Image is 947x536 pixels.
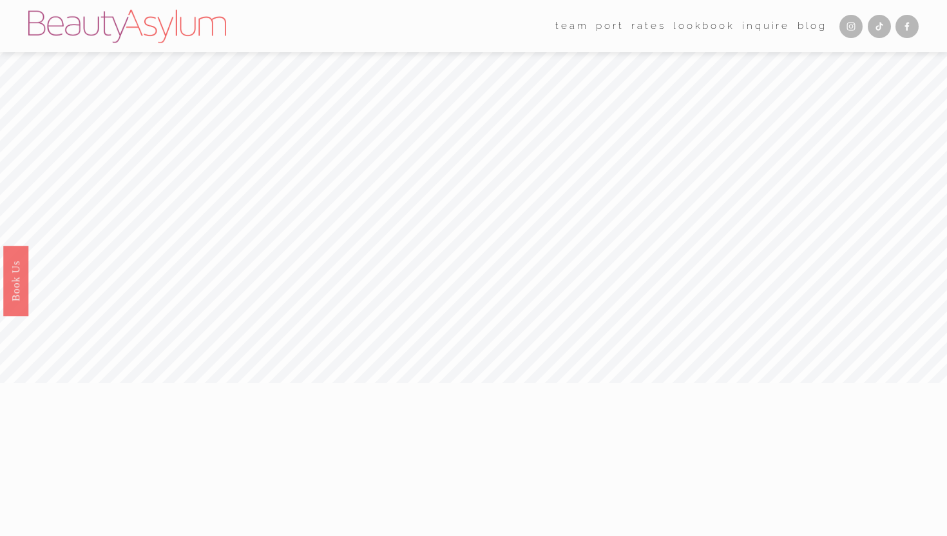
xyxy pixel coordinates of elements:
[798,16,827,35] a: Blog
[673,16,734,35] a: Lookbook
[555,17,588,35] span: team
[742,16,790,35] a: Inquire
[555,16,588,35] a: folder dropdown
[868,15,891,38] a: TikTok
[28,10,226,43] img: Beauty Asylum | Bridal Hair &amp; Makeup Charlotte &amp; Atlanta
[3,245,28,315] a: Book Us
[895,15,919,38] a: Facebook
[839,15,863,38] a: Instagram
[631,16,665,35] a: Rates
[596,16,624,35] a: port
